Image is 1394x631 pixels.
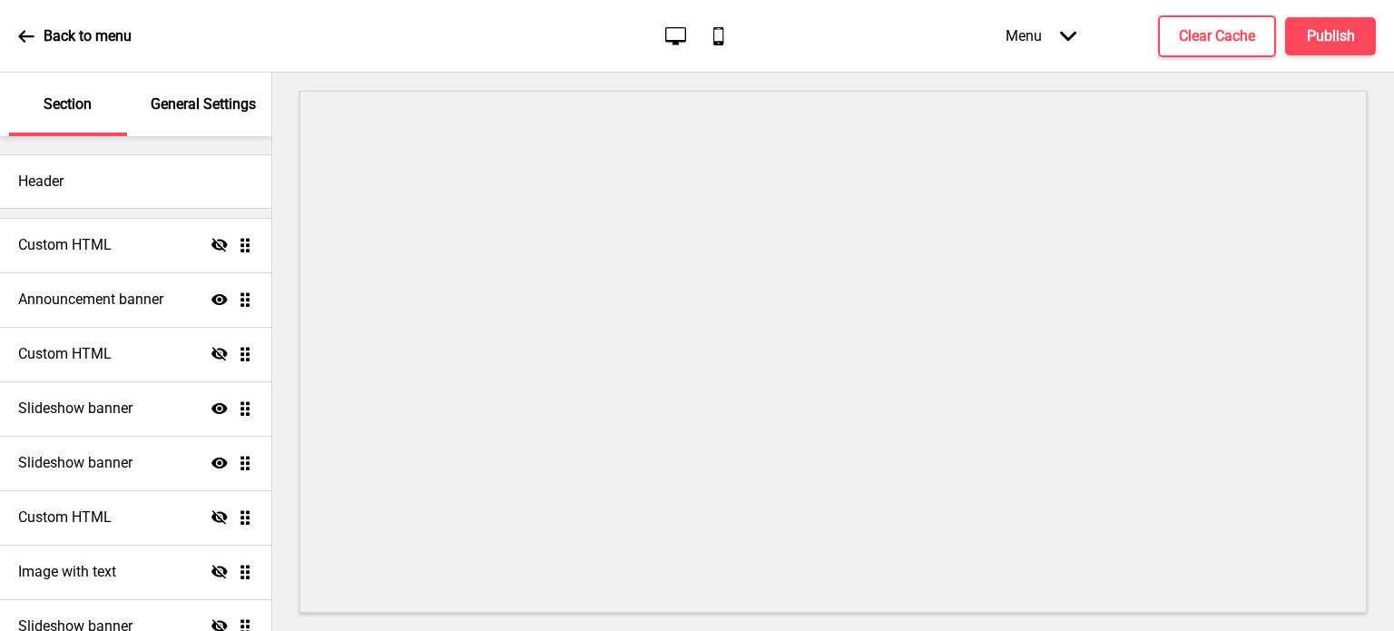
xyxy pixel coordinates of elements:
[18,508,112,527] h4: Custom HTML
[18,562,116,582] h4: Image with text
[151,94,256,114] p: General Settings
[1179,26,1255,46] h4: Clear Cache
[18,290,163,310] h4: Announcement banner
[18,399,133,419] h4: Slideshow banner
[18,172,64,192] h4: Header
[44,94,92,114] p: Section
[1158,15,1276,57] button: Clear Cache
[18,453,133,473] h4: Slideshow banner
[18,12,132,61] a: Back to menu
[18,235,112,255] h4: Custom HTML
[987,9,1095,63] div: Menu
[44,26,132,46] p: Back to menu
[18,344,112,364] h4: Custom HTML
[1285,17,1376,55] button: Publish
[1307,26,1355,46] h4: Publish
